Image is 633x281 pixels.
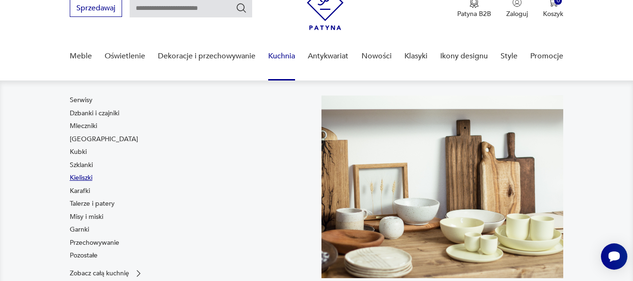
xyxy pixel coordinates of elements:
[70,38,92,74] a: Meble
[70,135,138,144] a: [GEOGRAPHIC_DATA]
[70,269,143,278] a: Zobacz całą kuchnię
[362,38,392,74] a: Nowości
[601,243,627,270] iframe: Smartsupp widget button
[308,38,348,74] a: Antykwariat
[70,96,92,105] a: Serwisy
[457,9,491,18] p: Patyna B2B
[70,251,98,260] a: Pozostałe
[70,225,89,234] a: Garnki
[70,109,119,118] a: Dzbanki i czajniki
[501,38,518,74] a: Style
[70,161,93,170] a: Szklanki
[321,96,564,278] img: b2f6bfe4a34d2e674d92badc23dc4074.jpg
[105,38,145,74] a: Oświetlenie
[543,9,563,18] p: Koszyk
[158,38,255,74] a: Dekoracje i przechowywanie
[268,38,295,74] a: Kuchnia
[70,212,103,222] a: Misy i miski
[70,186,90,196] a: Karafki
[404,38,427,74] a: Klasyki
[70,147,87,157] a: Kubki
[70,199,115,209] a: Talerze i patery
[70,270,129,276] p: Zobacz całą kuchnię
[530,38,563,74] a: Promocje
[70,121,97,131] a: Mleczniki
[70,173,92,183] a: Kieliszki
[236,2,247,14] button: Szukaj
[70,6,122,12] a: Sprzedawaj
[440,38,488,74] a: Ikony designu
[70,238,119,248] a: Przechowywanie
[506,9,528,18] p: Zaloguj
